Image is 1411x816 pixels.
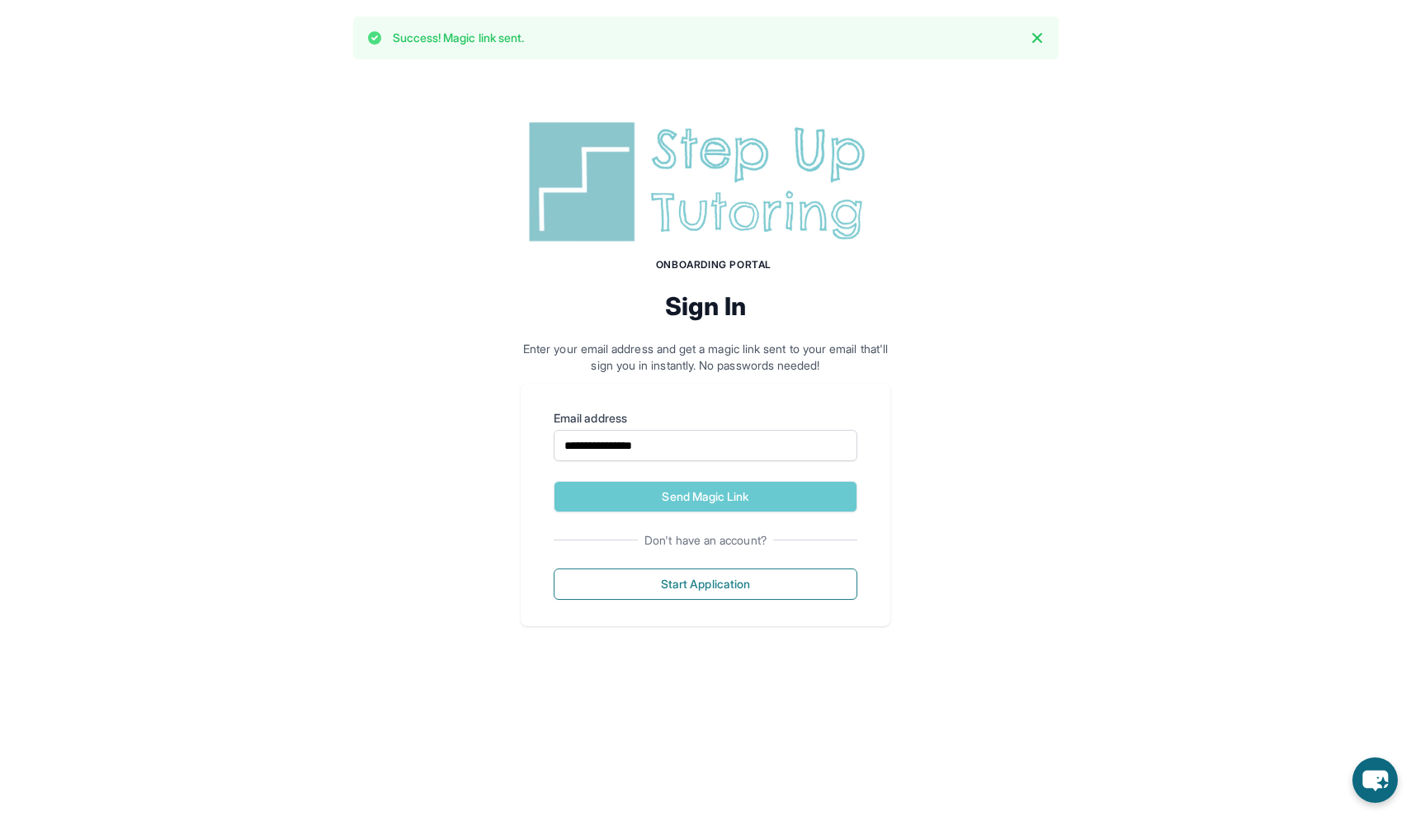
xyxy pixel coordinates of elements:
button: chat-button [1352,757,1398,803]
button: Send Magic Link [554,481,857,512]
p: Success! Magic link sent. [393,30,525,46]
label: Email address [554,410,857,427]
span: Don't have an account? [638,532,773,549]
p: Enter your email address and get a magic link sent to your email that'll sign you in instantly. N... [521,341,890,374]
button: Start Application [554,568,857,600]
h2: Sign In [521,291,890,321]
h1: Onboarding Portal [537,258,890,271]
img: Step Up Tutoring horizontal logo [521,116,890,248]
